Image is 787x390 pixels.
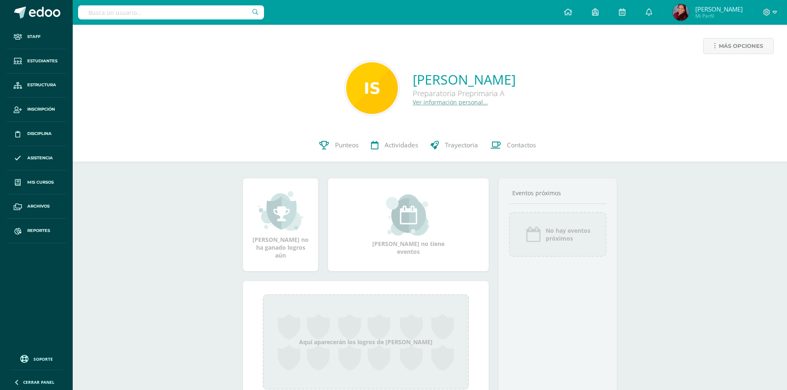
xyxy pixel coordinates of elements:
[33,356,53,362] span: Soporte
[413,71,516,88] a: [PERSON_NAME]
[385,141,418,149] span: Actividades
[507,141,536,149] span: Contactos
[27,130,52,137] span: Disciplina
[7,219,66,243] a: Reportes
[313,129,365,162] a: Punteos
[509,189,606,197] div: Eventos próximos
[445,141,478,149] span: Trayectoria
[424,129,484,162] a: Trayectoria
[7,49,66,73] a: Estudiantes
[525,226,542,243] img: event_icon.png
[695,5,743,13] span: [PERSON_NAME]
[546,227,590,242] span: No hay eventos próximos
[7,97,66,122] a: Inscripción
[27,203,50,210] span: Archivos
[263,294,469,390] div: Aquí aparecerán los logros de [PERSON_NAME]
[413,88,516,98] div: Preparatoria Preprimaria A
[27,155,53,161] span: Asistencia
[7,170,66,195] a: Mis cursos
[27,33,40,40] span: Staff
[27,58,57,64] span: Estudiantes
[335,141,359,149] span: Punteos
[413,98,488,106] a: Ver información personal...
[346,62,398,114] img: 4c2a374d9a6a8bbff98b84245c510d87.png
[7,25,66,49] a: Staff
[703,38,774,54] a: Más opciones
[27,179,54,186] span: Mis cursos
[365,129,424,162] a: Actividades
[23,379,55,385] span: Cerrar panel
[7,194,66,219] a: Archivos
[27,227,50,234] span: Reportes
[7,73,66,98] a: Estructura
[251,190,310,259] div: [PERSON_NAME] no ha ganado logros aún
[7,146,66,170] a: Asistencia
[719,38,763,54] span: Más opciones
[484,129,542,162] a: Contactos
[10,353,63,364] a: Soporte
[78,5,264,19] input: Busca un usuario...
[27,82,56,88] span: Estructura
[27,106,55,113] span: Inscripción
[695,12,743,19] span: Mi Perfil
[386,194,431,236] img: event_small.png
[258,190,303,232] img: achievement_small.png
[7,122,66,146] a: Disciplina
[367,194,450,255] div: [PERSON_NAME] no tiene eventos
[673,4,689,21] img: 00c1b1db20a3e38a90cfe610d2c2e2f3.png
